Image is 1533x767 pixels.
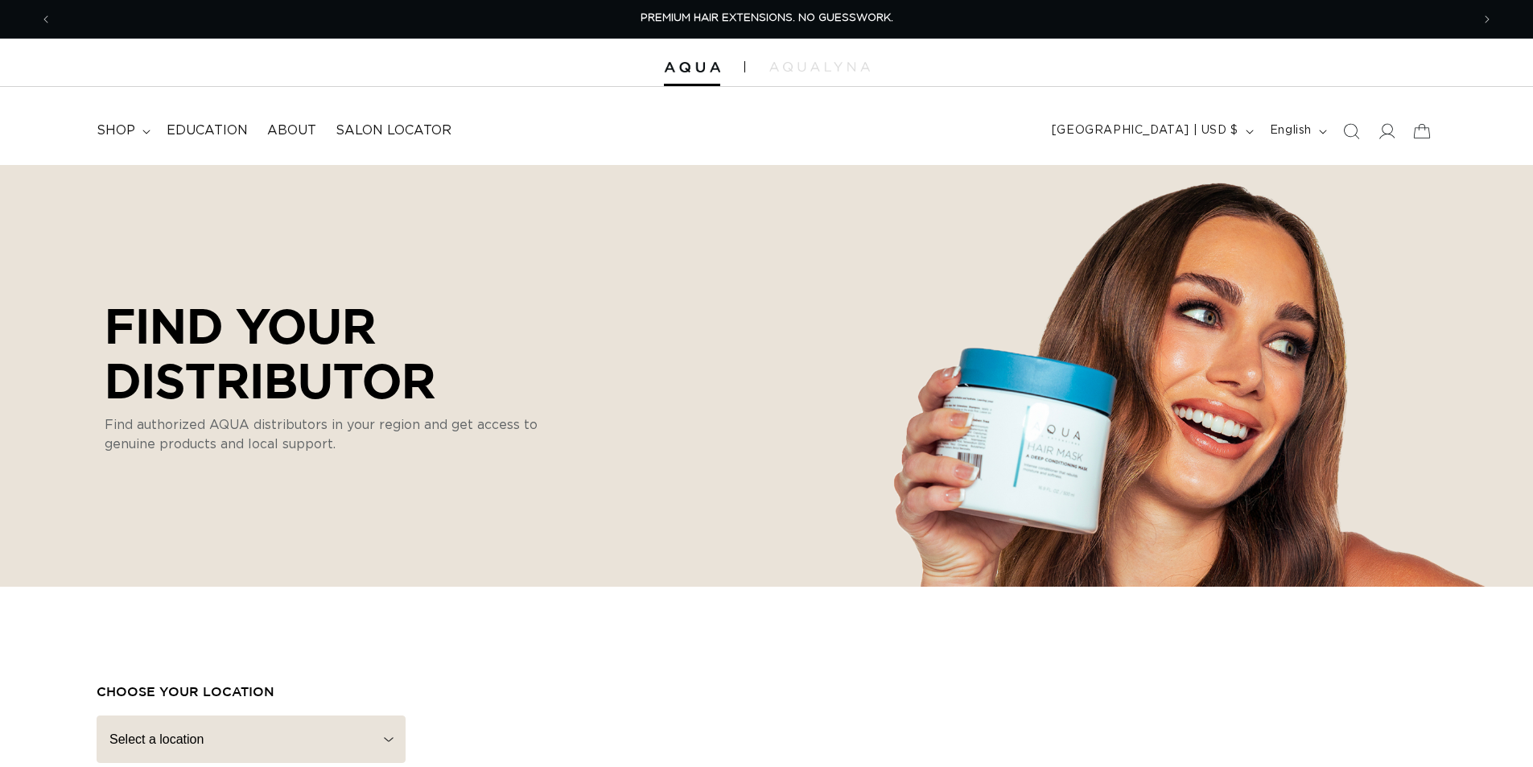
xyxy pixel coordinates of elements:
h3: choose your location [97,683,1436,700]
button: Next announcement [1469,4,1505,35]
span: Salon Locator [336,122,451,139]
img: aqualyna.com [769,62,870,72]
button: [GEOGRAPHIC_DATA] | USD $ [1042,116,1260,146]
a: Education [157,113,258,149]
span: English [1270,122,1312,139]
span: PREMIUM HAIR EXTENSIONS. NO GUESSWORK. [641,13,893,23]
img: Aqua Hair Extensions [664,62,720,73]
button: English [1260,116,1333,146]
a: Salon Locator [326,113,461,149]
button: Previous announcement [28,4,64,35]
span: About [267,122,316,139]
p: Find authorized AQUA distributors in your region and get access to genuine products and local sup... [105,415,547,454]
p: FIND YOUR DISTRIBUTOR [105,298,547,407]
summary: shop [87,113,157,149]
summary: Search [1333,113,1369,149]
span: [GEOGRAPHIC_DATA] | USD $ [1052,122,1238,139]
span: Education [167,122,248,139]
a: About [258,113,326,149]
span: shop [97,122,135,139]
